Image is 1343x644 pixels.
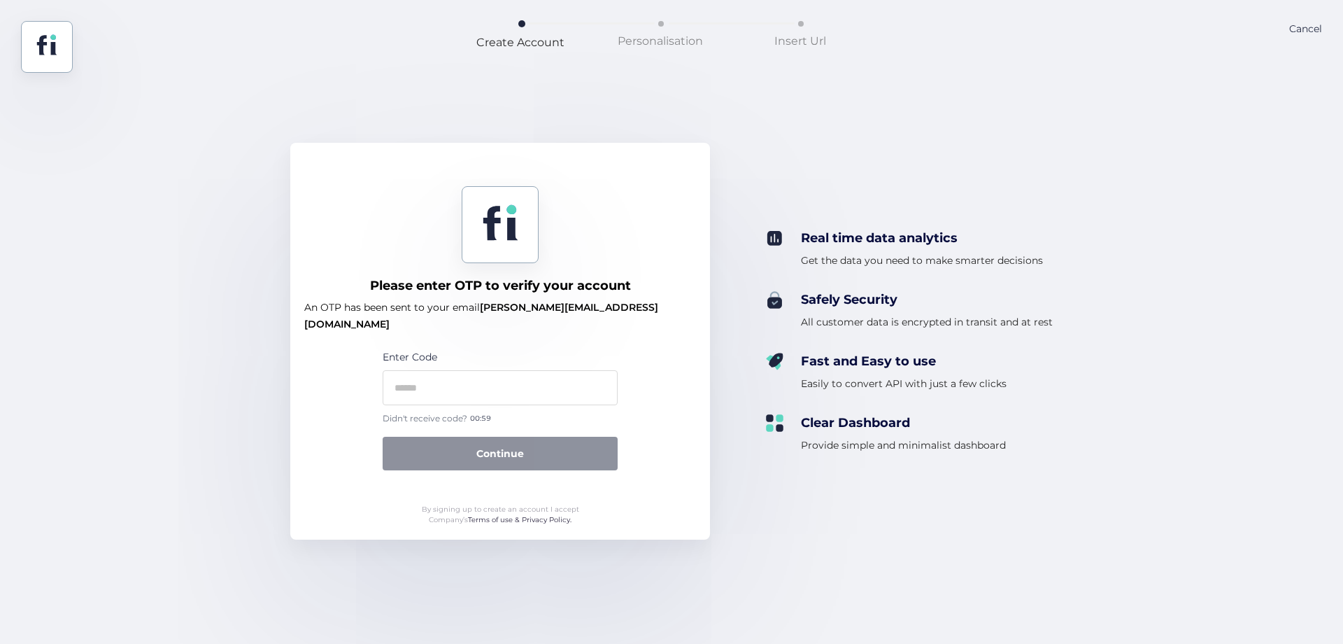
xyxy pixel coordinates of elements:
[801,414,1006,431] div: Clear Dashboard
[801,252,1043,269] div: Get the data you need to make smarter decisions
[370,277,631,294] div: Please enter OTP to verify your account
[383,412,618,426] div: Didn't receive code?
[383,437,618,470] button: Continue
[304,299,696,332] div: An OTP has been sent to your email
[476,34,564,51] div: Create Account
[383,349,618,365] div: Enter Code
[801,437,1006,454] div: Provide simple and minimalist dashboard
[304,301,658,330] span: [PERSON_NAME][EMAIL_ADDRESS][DOMAIN_NAME]
[470,413,491,424] span: 00:59
[801,291,1053,308] div: Safely Security
[801,314,1053,330] div: All customer data is encrypted in transit and at rest
[410,504,591,526] div: By signing up to create an account I accept Company’s
[801,375,1007,392] div: Easily to convert API with just a few clicks
[774,32,826,50] div: Insert Url
[1289,21,1322,73] div: Cancel
[801,353,1007,370] div: Fast and Easy to use
[801,230,1043,246] div: Real time data analytics
[468,515,571,524] a: Terms of use & Privacy Policy.
[618,32,703,50] div: Personalisation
